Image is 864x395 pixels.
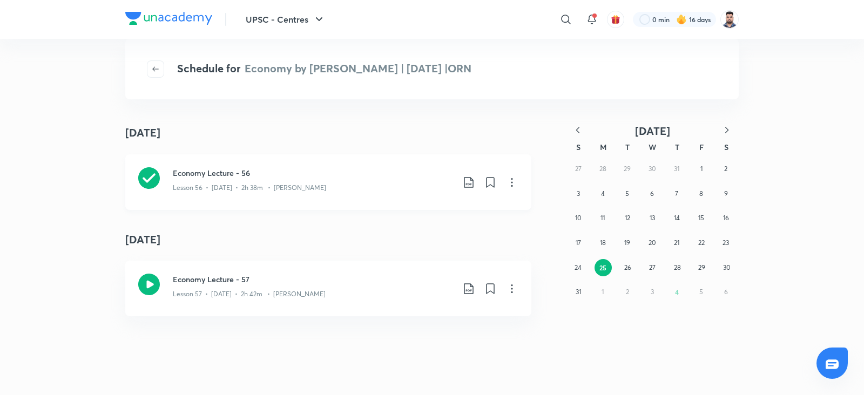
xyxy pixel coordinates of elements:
abbr: August 7, 2025 [675,189,678,197]
button: August 3, 2025 [570,185,587,202]
button: August 11, 2025 [594,209,611,227]
abbr: August 3, 2025 [577,189,580,197]
abbr: Friday [699,142,704,152]
img: Company Logo [125,12,212,25]
h4: [DATE] [125,223,531,256]
abbr: August 15, 2025 [698,214,704,222]
abbr: August 23, 2025 [723,239,729,247]
abbr: August 9, 2025 [724,189,728,197]
abbr: August 19, 2025 [624,239,630,247]
abbr: August 20, 2025 [649,239,656,247]
abbr: Thursday [675,142,679,152]
h3: Economy Lecture - 57 [173,274,454,285]
button: avatar [607,11,624,28]
abbr: August 30, 2025 [723,263,730,271]
button: August 23, 2025 [717,234,734,251]
button: August 30, 2025 [718,259,735,276]
img: avatar [611,15,620,24]
abbr: August 25, 2025 [599,263,606,272]
abbr: August 29, 2025 [698,263,705,271]
img: streak [676,14,687,25]
abbr: August 22, 2025 [698,239,705,247]
abbr: August 4, 2025 [601,189,605,197]
abbr: August 18, 2025 [600,239,606,247]
abbr: Wednesday [649,142,656,152]
abbr: August 24, 2025 [575,263,582,271]
button: August 2, 2025 [717,160,734,178]
button: August 14, 2025 [668,209,685,227]
button: [DATE] [590,124,715,138]
abbr: August 11, 2025 [600,214,605,222]
button: August 29, 2025 [693,259,711,276]
button: August 9, 2025 [717,185,734,202]
abbr: Sunday [576,142,580,152]
abbr: August 31, 2025 [576,288,581,296]
button: August 22, 2025 [693,234,710,251]
abbr: August 6, 2025 [650,189,654,197]
a: Company Logo [125,12,212,28]
button: August 28, 2025 [669,259,686,276]
abbr: Monday [600,142,606,152]
img: Maharaj Singh [720,10,739,29]
abbr: August 10, 2025 [575,214,581,222]
p: Lesson 57 • [DATE] • 2h 42m • [PERSON_NAME] [173,289,326,299]
abbr: August 5, 2025 [625,189,629,197]
abbr: August 21, 2025 [674,239,679,247]
button: August 20, 2025 [644,234,661,251]
button: August 4, 2025 [594,185,611,202]
h3: Economy Lecture - 56 [173,167,454,179]
abbr: August 2, 2025 [724,165,727,173]
button: August 1, 2025 [693,160,710,178]
abbr: August 26, 2025 [624,263,631,271]
button: August 7, 2025 [668,185,685,202]
button: August 6, 2025 [644,185,661,202]
abbr: August 28, 2025 [674,263,681,271]
button: August 25, 2025 [595,259,612,276]
button: August 12, 2025 [619,209,636,227]
abbr: August 14, 2025 [674,214,680,222]
p: Lesson 56 • [DATE] • 2h 38m • [PERSON_NAME] [173,183,326,193]
h4: Schedule for [177,60,471,78]
button: August 19, 2025 [619,234,636,251]
a: Economy Lecture - 57Lesson 57 • [DATE] • 2h 42m • [PERSON_NAME] [125,261,531,316]
a: Economy Lecture - 56Lesson 56 • [DATE] • 2h 38m • [PERSON_NAME] [125,154,531,210]
abbr: August 13, 2025 [650,214,655,222]
button: August 17, 2025 [570,234,587,251]
button: August 27, 2025 [644,259,661,276]
button: August 18, 2025 [594,234,611,251]
button: August 15, 2025 [693,209,710,227]
h4: [DATE] [125,125,160,141]
button: August 8, 2025 [693,185,710,202]
button: August 24, 2025 [570,259,587,276]
span: [DATE] [635,124,670,138]
button: UPSC - Centres [239,9,332,30]
button: August 13, 2025 [644,209,661,227]
button: August 21, 2025 [668,234,685,251]
button: August 10, 2025 [570,209,587,227]
span: Economy by [PERSON_NAME] | [DATE] |ORN [245,61,471,76]
button: August 16, 2025 [717,209,734,227]
button: August 5, 2025 [619,185,636,202]
abbr: August 12, 2025 [625,214,630,222]
button: August 26, 2025 [619,259,637,276]
abbr: August 17, 2025 [576,239,581,247]
abbr: Saturday [724,142,728,152]
abbr: August 1, 2025 [700,165,703,173]
abbr: August 8, 2025 [699,189,703,197]
abbr: August 16, 2025 [723,214,729,222]
abbr: Tuesday [625,142,630,152]
button: August 31, 2025 [570,283,587,301]
abbr: August 27, 2025 [649,263,656,271]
